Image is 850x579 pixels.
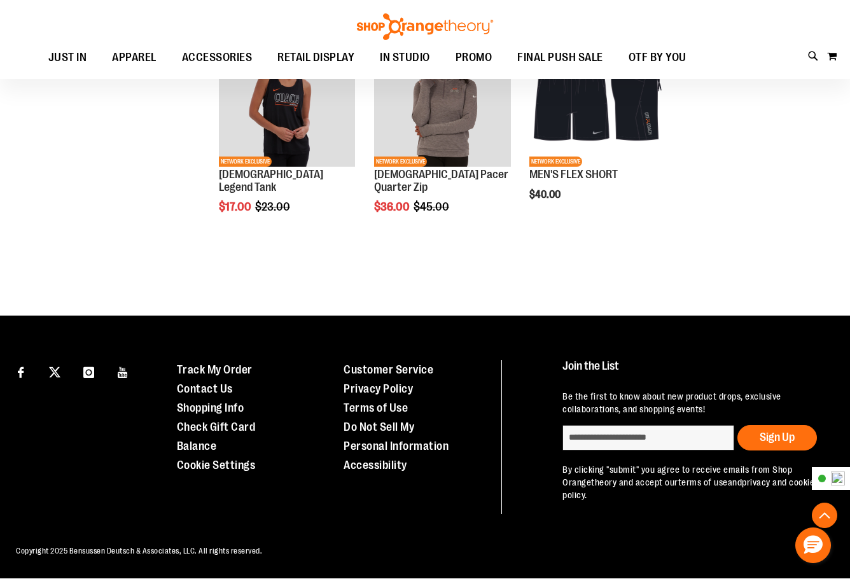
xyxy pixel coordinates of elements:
a: Contact Us [177,382,233,395]
a: ACCESSORIES [169,43,265,73]
img: Shop Orangetheory [355,13,495,40]
span: NETWORK EXCLUSIVE [374,157,427,167]
a: IN STUDIO [367,43,443,72]
span: Sign Up [760,431,795,443]
a: privacy and cookie policy. [562,477,814,500]
p: Be the first to know about new product drops, exclusive collaborations, and shopping events! [562,390,826,415]
span: ACCESSORIES [182,43,253,72]
a: terms of use [678,477,728,487]
span: Copyright 2025 Bensussen Deutsch & Associates, LLC. All rights reserved. [16,547,262,555]
span: NETWORK EXCLUSIVE [529,157,582,167]
button: Back To Top [812,503,837,528]
a: Product image for MEN'S FLEX SHORTNETWORK EXCLUSIVE [529,31,665,169]
button: Hello, have a question? Let’s chat. [795,527,831,563]
a: Shopping Info [177,401,244,414]
a: OTF BY YOU [616,43,699,73]
a: JUST IN [36,43,100,73]
span: $36.00 [374,200,412,213]
img: Product image for Ladies Pacer Quarter Zip [374,31,510,167]
a: Visit our X page [44,360,66,382]
img: Product image for MEN'S FLEX SHORT [529,31,665,167]
span: FINAL PUSH SALE [517,43,603,72]
input: enter email [562,425,734,450]
a: FINAL PUSH SALE [505,43,616,73]
a: APPAREL [99,43,169,73]
a: RETAIL DISPLAY [265,43,367,73]
a: Product image for Ladies Pacer Quarter ZipSALENETWORK EXCLUSIVE [374,31,510,169]
a: Cookie Settings [177,459,256,471]
p: By clicking "submit" you agree to receive emails from Shop Orangetheory and accept our and [562,463,826,501]
button: Sign Up [737,425,817,450]
a: Check Gift Card Balance [177,421,256,452]
a: [DEMOGRAPHIC_DATA] Pacer Quarter Zip [374,168,508,193]
img: Twitter [49,366,60,378]
span: PROMO [456,43,492,72]
a: Terms of Use [344,401,408,414]
h4: Join the List [562,360,826,384]
a: Do Not Sell My Personal Information [344,421,449,452]
a: MEN'S FLEX SHORT [529,168,618,181]
div: product [368,24,517,246]
a: PROMO [443,43,505,73]
span: RETAIL DISPLAY [277,43,354,72]
span: JUST IN [48,43,87,72]
span: OTF BY YOU [629,43,686,72]
a: Visit our Youtube page [112,360,134,382]
div: product [212,24,361,246]
a: Visit our Facebook page [10,360,32,382]
div: product [523,24,672,233]
span: $23.00 [255,200,292,213]
span: $17.00 [219,200,253,213]
a: Privacy Policy [344,382,413,395]
span: IN STUDIO [380,43,430,72]
a: [DEMOGRAPHIC_DATA] Legend Tank [219,168,323,193]
a: Customer Service [344,363,433,376]
img: OTF Ladies Coach FA22 Legend Tank - Black primary image [219,31,355,167]
a: Visit our Instagram page [78,360,100,382]
span: $45.00 [414,200,451,213]
span: $40.00 [529,189,562,200]
span: APPAREL [112,43,157,72]
a: Track My Order [177,363,253,376]
span: NETWORK EXCLUSIVE [219,157,272,167]
a: Accessibility [344,459,407,471]
a: OTF Ladies Coach FA22 Legend Tank - Black primary imageSALENETWORK EXCLUSIVE [219,31,355,169]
